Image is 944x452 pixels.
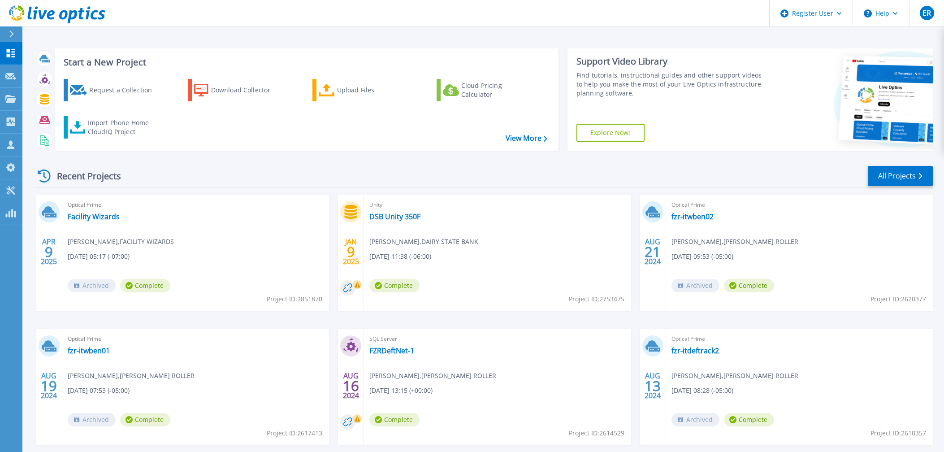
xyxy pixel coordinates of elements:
span: Optical Prime [68,200,324,210]
a: Cloud Pricing Calculator [437,79,537,101]
span: Optical Prime [671,334,927,344]
span: Project ID: 2617413 [267,428,322,438]
span: [PERSON_NAME] , [PERSON_NAME] ROLLER [68,371,195,381]
span: Complete [724,279,774,292]
span: 9 [347,248,355,256]
div: Find tutorials, instructional guides and other support videos to help you make the most of your L... [576,71,764,98]
span: Complete [724,413,774,426]
span: Archived [68,279,116,292]
span: Project ID: 2620377 [870,294,926,304]
span: [PERSON_NAME] , DAIRY STATE BANK [369,237,478,247]
span: Complete [369,413,420,426]
a: FZRDeftNet-1 [369,346,414,355]
div: Upload Files [337,81,409,99]
a: fzr-itwben01 [68,346,110,355]
a: All Projects [868,166,933,186]
a: fzr-itdeftrack2 [671,346,719,355]
span: Archived [68,413,116,426]
a: Upload Files [312,79,412,101]
span: 21 [645,248,661,256]
span: [PERSON_NAME] , [PERSON_NAME] ROLLER [369,371,496,381]
span: ER [922,9,931,17]
h3: Start a New Project [64,57,547,67]
a: fzr-itwben02 [671,212,714,221]
div: AUG 2024 [342,369,359,402]
span: [DATE] 11:38 (-06:00) [369,252,431,261]
span: Project ID: 2753475 [569,294,624,304]
div: AUG 2024 [644,235,661,268]
div: AUG 2024 [40,369,57,402]
span: [DATE] 09:53 (-05:00) [671,252,733,261]
div: AUG 2024 [644,369,661,402]
div: Download Collector [211,81,283,99]
span: Project ID: 2614529 [569,428,624,438]
span: 13 [645,382,661,390]
span: Complete [369,279,420,292]
a: Facility Wizards [68,212,120,221]
a: Explore Now! [576,124,645,142]
span: 16 [343,382,359,390]
div: Cloud Pricing Calculator [461,81,533,99]
a: Request a Collection [64,79,164,101]
span: Archived [671,413,719,426]
span: Complete [120,279,170,292]
span: [PERSON_NAME] , FACILITY WIZARDS [68,237,174,247]
div: JAN 2025 [342,235,359,268]
span: [DATE] 13:15 (+00:00) [369,386,433,395]
div: APR 2025 [40,235,57,268]
span: Archived [671,279,719,292]
div: Import Phone Home CloudIQ Project [88,118,158,136]
div: Request a Collection [89,81,161,99]
span: SQL Server [369,334,625,344]
span: [DATE] 05:17 (-07:00) [68,252,130,261]
span: Project ID: 2610357 [870,428,926,438]
a: View More [506,134,547,143]
span: 19 [41,382,57,390]
div: Support Video Library [576,56,764,67]
span: Optical Prime [671,200,927,210]
span: [DATE] 07:53 (-05:00) [68,386,130,395]
span: Unity [369,200,625,210]
span: Project ID: 2851870 [267,294,322,304]
span: 9 [45,248,53,256]
a: DSB Unity 350F [369,212,420,221]
span: [PERSON_NAME] , [PERSON_NAME] ROLLER [671,237,798,247]
span: [PERSON_NAME] , [PERSON_NAME] ROLLER [671,371,798,381]
span: [DATE] 08:28 (-05:00) [671,386,733,395]
div: Recent Projects [35,165,133,187]
span: Optical Prime [68,334,324,344]
a: Download Collector [188,79,288,101]
span: Complete [120,413,170,426]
